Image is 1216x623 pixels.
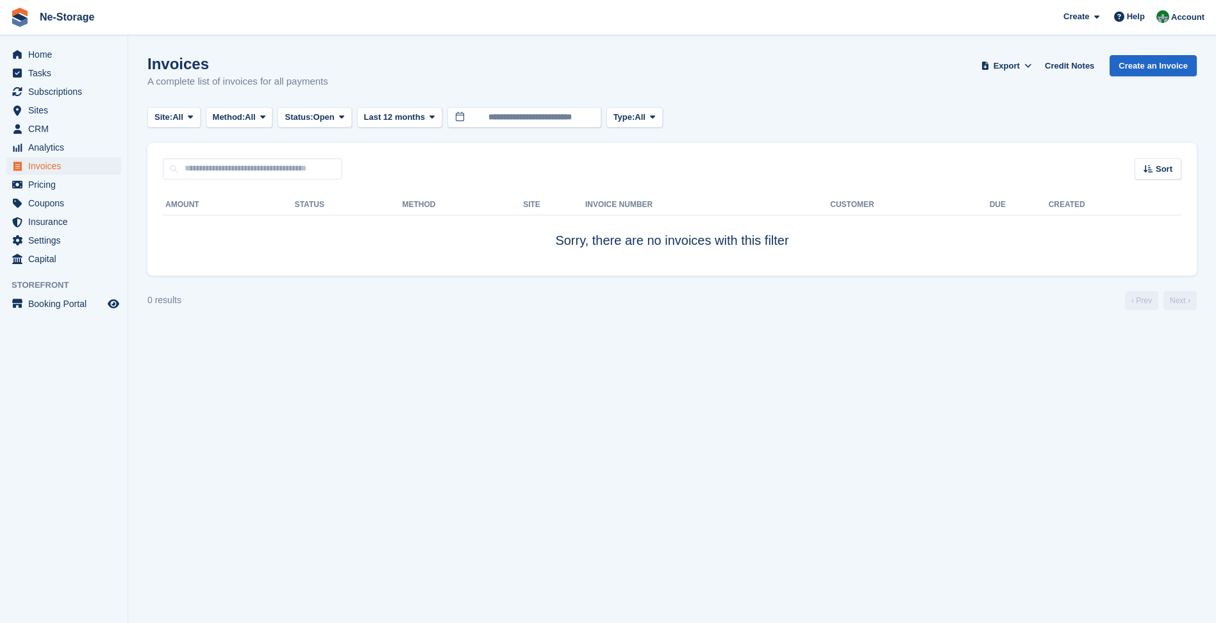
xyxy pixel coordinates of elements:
[28,194,105,212] span: Coupons
[172,111,183,124] span: All
[6,120,121,138] a: menu
[28,295,105,313] span: Booking Portal
[555,233,788,247] span: Sorry, there are no invoices with this filter
[147,294,181,307] div: 0 results
[635,111,645,124] span: All
[364,111,425,124] span: Last 12 months
[613,111,635,124] span: Type:
[1049,195,1181,215] th: Created
[994,60,1020,72] span: Export
[6,138,121,156] a: menu
[28,250,105,268] span: Capital
[28,83,105,101] span: Subscriptions
[830,195,989,215] th: Customer
[6,250,121,268] a: menu
[1125,291,1158,310] a: Previous
[28,157,105,175] span: Invoices
[1171,11,1204,24] span: Account
[6,64,121,82] a: menu
[402,195,523,215] th: Method
[606,107,663,128] button: Type: All
[12,279,128,292] span: Storefront
[1156,10,1169,23] img: Charlotte Nesbitt
[6,213,121,231] a: menu
[28,213,105,231] span: Insurance
[245,111,256,124] span: All
[213,111,246,124] span: Method:
[357,107,442,128] button: Last 12 months
[28,64,105,82] span: Tasks
[154,111,172,124] span: Site:
[285,111,313,124] span: Status:
[206,107,273,128] button: Method: All
[990,195,1049,215] th: Due
[278,107,351,128] button: Status: Open
[585,195,830,215] th: Invoice Number
[1163,291,1197,310] a: Next
[6,194,121,212] a: menu
[28,101,105,119] span: Sites
[35,6,99,28] a: Ne-Storage
[6,46,121,63] a: menu
[28,46,105,63] span: Home
[1127,10,1145,23] span: Help
[10,8,29,27] img: stora-icon-8386f47178a22dfd0bd8f6a31ec36ba5ce8667c1dd55bd0f319d3a0aa187defe.svg
[1040,55,1099,76] a: Credit Notes
[28,120,105,138] span: CRM
[1122,291,1199,310] nav: Page
[147,55,328,72] h1: Invoices
[6,176,121,194] a: menu
[6,101,121,119] a: menu
[6,295,121,313] a: menu
[295,195,403,215] th: Status
[147,107,201,128] button: Site: All
[1110,55,1197,76] a: Create an Invoice
[163,195,295,215] th: Amount
[28,231,105,249] span: Settings
[6,83,121,101] a: menu
[106,296,121,311] a: Preview store
[6,157,121,175] a: menu
[147,74,328,89] p: A complete list of invoices for all payments
[1156,163,1172,176] span: Sort
[1063,10,1089,23] span: Create
[6,231,121,249] a: menu
[28,138,105,156] span: Analytics
[28,176,105,194] span: Pricing
[978,55,1035,76] button: Export
[523,195,585,215] th: Site
[313,111,335,124] span: Open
